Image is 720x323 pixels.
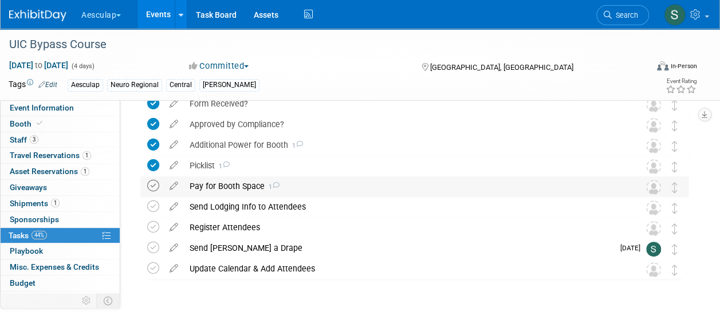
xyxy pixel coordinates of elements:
[646,180,661,195] img: Unassigned
[646,221,661,236] img: Unassigned
[672,182,678,193] i: Move task
[38,81,57,89] a: Edit
[164,222,184,233] a: edit
[646,139,661,153] img: Unassigned
[672,244,678,255] i: Move task
[288,142,303,149] span: 1
[164,140,184,150] a: edit
[1,100,120,116] a: Event Information
[5,34,638,55] div: UIC Bypass Course
[672,161,678,172] i: Move task
[646,118,661,133] img: Unassigned
[30,135,38,144] span: 3
[672,203,678,214] i: Move task
[82,151,91,160] span: 1
[81,167,89,176] span: 1
[33,61,44,70] span: to
[184,176,623,196] div: Pay for Booth Space
[620,244,646,252] span: [DATE]
[185,60,253,72] button: Committed
[10,215,59,224] span: Sponsorships
[672,120,678,131] i: Move task
[646,159,661,174] img: Unassigned
[184,115,623,134] div: Approved by Compliance?
[1,116,120,132] a: Booth
[1,148,120,163] a: Travel Reservations1
[612,11,638,19] span: Search
[164,99,184,109] a: edit
[164,160,184,171] a: edit
[646,200,661,215] img: Unassigned
[672,100,678,111] i: Move task
[646,242,661,257] img: Sara Hurson
[164,263,184,274] a: edit
[10,151,91,160] span: Travel Reservations
[184,259,623,278] div: Update Calendar & Add Attendees
[37,120,42,127] i: Booth reservation complete
[10,246,43,255] span: Playbook
[9,231,47,240] span: Tasks
[1,164,120,179] a: Asset Reservations1
[184,156,623,175] div: Picklist
[672,223,678,234] i: Move task
[9,60,69,70] span: [DATE] [DATE]
[199,79,259,91] div: [PERSON_NAME]
[184,135,623,155] div: Additional Power for Booth
[1,180,120,195] a: Giveaways
[184,94,623,113] div: Form Received?
[657,61,668,70] img: Format-Inperson.png
[265,183,280,191] span: 1
[664,4,686,26] img: Sara Hurson
[1,243,120,259] a: Playbook
[68,79,103,91] div: Aesculap
[97,293,120,308] td: Toggle Event Tabs
[430,63,573,72] span: [GEOGRAPHIC_DATA], [GEOGRAPHIC_DATA]
[32,231,47,239] span: 44%
[666,78,697,84] div: Event Rating
[184,238,613,258] div: Send [PERSON_NAME] a Drape
[184,197,623,216] div: Send Lodging Info to Attendees
[1,259,120,275] a: Misc. Expenses & Credits
[51,199,60,207] span: 1
[10,183,47,192] span: Giveaways
[10,119,45,128] span: Booth
[164,243,184,253] a: edit
[70,62,95,70] span: (4 days)
[10,278,36,287] span: Budget
[597,60,697,77] div: Event Format
[215,163,230,170] span: 1
[672,141,678,152] i: Move task
[164,119,184,129] a: edit
[1,228,120,243] a: Tasks44%
[10,135,38,144] span: Staff
[164,181,184,191] a: edit
[10,167,89,176] span: Asset Reservations
[166,79,195,91] div: Central
[1,275,120,291] a: Budget
[646,262,661,277] img: Unassigned
[672,265,678,275] i: Move task
[77,293,97,308] td: Personalize Event Tab Strip
[184,218,623,237] div: Register Attendees
[164,202,184,212] a: edit
[10,199,60,208] span: Shipments
[1,132,120,148] a: Staff3
[670,62,697,70] div: In-Person
[10,262,99,271] span: Misc. Expenses & Credits
[10,103,74,112] span: Event Information
[9,10,66,21] img: ExhibitDay
[1,196,120,211] a: Shipments1
[596,5,649,25] a: Search
[9,78,57,92] td: Tags
[1,212,120,227] a: Sponsorships
[646,97,661,112] img: Unassigned
[107,79,162,91] div: Neuro Regional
